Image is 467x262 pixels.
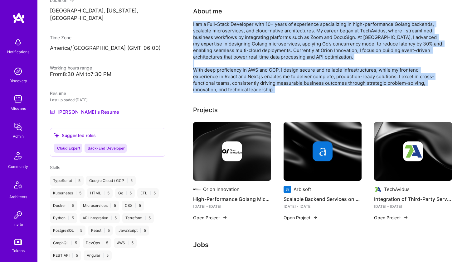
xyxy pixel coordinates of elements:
[374,203,452,210] div: [DATE] - [DATE]
[374,186,382,193] img: Company logo
[8,163,28,170] div: Community
[9,78,27,84] div: Discovery
[12,65,24,78] img: discovery
[50,165,60,170] span: Skills
[50,97,165,103] div: Last uploaded: [DATE]
[313,215,318,220] img: arrow-right
[50,35,71,40] span: Time Zone
[103,253,104,258] span: |
[374,195,452,203] h4: Integration of Third-Party Services for Workflow Optimization
[126,191,127,196] span: |
[88,226,113,236] div: React 5
[384,186,410,193] div: TechAvidus
[12,12,25,24] img: logo
[115,188,135,198] div: Go 5
[76,228,78,233] span: |
[50,91,66,96] span: Resume
[127,178,128,183] span: |
[12,209,24,221] img: Invite
[13,133,24,140] div: Admin
[193,203,271,210] div: [DATE] - [DATE]
[284,203,362,210] div: [DATE] - [DATE]
[193,105,218,115] div: Projects
[193,21,443,93] div: I am a Full-Stack Developer with 10+ years of experience specializing in high-performance Golang ...
[374,122,452,181] img: cover
[50,226,85,236] div: PostgreSQL 5
[193,214,227,221] button: Open Project
[50,250,81,260] div: REST API 5
[80,213,120,223] div: API Integration 5
[122,201,144,211] div: CSS 5
[294,186,311,193] div: Arbisoft
[110,203,111,208] span: |
[12,36,24,49] img: bell
[114,238,137,248] div: AWS 5
[50,7,165,22] p: [GEOGRAPHIC_DATA], [US_STATE], [GEOGRAPHIC_DATA]
[193,241,452,249] h3: Jobs
[86,176,136,186] div: Google Cloud / GCP 5
[193,122,271,181] img: cover
[54,133,59,138] i: icon SuggestedTeams
[71,241,72,245] span: |
[102,241,104,245] span: |
[50,176,84,186] div: TypeScript 5
[128,241,129,245] span: |
[50,109,55,114] img: Resume
[104,228,105,233] span: |
[88,146,125,150] span: Back-End Developer
[50,65,92,70] span: Working hours range
[104,191,105,196] span: |
[50,71,165,78] div: From 8:30 AM to 7:30 PM
[193,186,201,193] img: Company logo
[111,216,112,221] span: |
[68,216,69,221] span: |
[193,7,222,16] div: About me
[9,193,27,200] div: Architects
[50,188,85,198] div: Kubernetes 5
[145,216,146,221] span: |
[115,226,149,236] div: JavaScript 5
[122,213,154,223] div: Terraform 5
[12,121,24,133] img: admin teamwork
[50,45,165,52] p: America/[GEOGRAPHIC_DATA] (GMT-06:00 )
[284,214,318,221] button: Open Project
[72,253,73,258] span: |
[374,214,408,221] button: Open Project
[50,213,77,223] div: Python 5
[50,201,77,211] div: Docker 5
[403,215,408,220] img: arrow-right
[50,238,80,248] div: GraphQL 5
[135,203,136,208] span: |
[313,141,333,161] img: Company logo
[284,186,291,193] img: Company logo
[84,250,112,260] div: Angular 5
[75,191,77,196] span: |
[11,148,26,163] img: Community
[13,221,23,228] div: Invite
[150,191,151,196] span: |
[75,178,76,183] span: |
[12,247,25,254] div: Tokens
[203,186,240,193] div: Orion Innovation
[12,93,24,105] img: teamwork
[284,195,362,203] h4: Scalable Backend Services on Multi-Cloud Platforms
[11,105,26,112] div: Missions
[284,122,362,181] img: cover
[54,132,96,139] div: Suggested roles
[83,238,111,248] div: DevOps 5
[403,141,423,161] img: Company logo
[11,179,26,193] img: Architects
[68,203,70,208] span: |
[222,215,227,220] img: arrow-right
[137,188,159,198] div: ETL 5
[87,188,113,198] div: HTML 5
[14,239,22,245] img: tokens
[222,141,242,161] img: Company logo
[7,49,29,55] div: Notifications
[80,201,119,211] div: Microservices 5
[193,195,271,203] h4: High-Performance Golang Microservices Development
[57,146,80,150] span: Cloud Expert
[50,108,119,116] a: [PERSON_NAME]'s Resume
[140,228,141,233] span: |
